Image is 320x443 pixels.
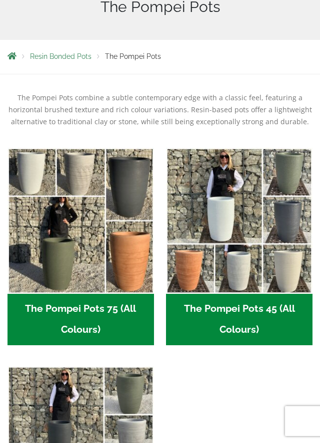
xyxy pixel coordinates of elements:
img: The Pompei Pots 75 (All Colours) [7,148,154,294]
a: Resin Bonded Pots [30,52,91,60]
a: Visit product category The Pompei Pots 75 (All Colours) [7,148,154,345]
a: Visit product category The Pompei Pots 45 (All Colours) [166,148,312,345]
img: The Pompei Pots 45 (All Colours) [166,148,312,294]
nav: Breadcrumbs [7,51,312,63]
span: The Pompei Pots [105,52,161,60]
p: The Pompei Pots combine a subtle contemporary edge with a classic feel, featuring a horizontal br... [7,92,312,128]
h2: The Pompei Pots 75 (All Colours) [7,294,154,346]
h2: The Pompei Pots 45 (All Colours) [166,294,312,346]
